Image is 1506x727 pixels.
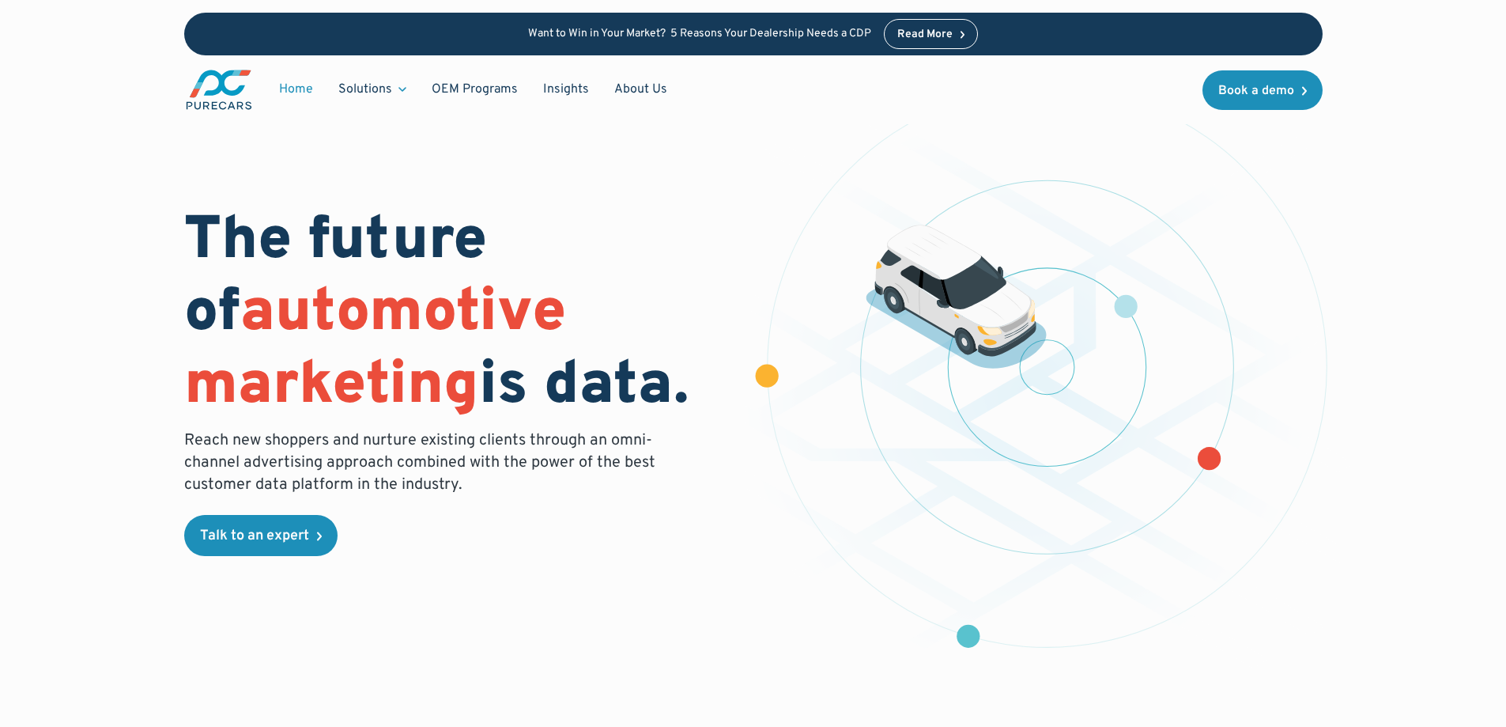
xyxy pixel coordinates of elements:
a: Read More [884,19,979,49]
span: automotive marketing [184,276,566,424]
div: Talk to an expert [200,529,309,543]
a: main [184,68,254,112]
p: Reach new shoppers and nurture existing clients through an omni-channel advertising approach comb... [184,430,665,496]
p: Want to Win in Your Market? 5 Reasons Your Dealership Needs a CDP [528,28,871,41]
h1: The future of is data. [184,206,734,423]
a: Home [266,74,326,104]
img: purecars logo [184,68,254,112]
a: Talk to an expert [184,515,338,556]
a: OEM Programs [419,74,530,104]
a: Insights [530,74,602,104]
a: About Us [602,74,680,104]
img: illustration of a vehicle [866,225,1047,369]
a: Book a demo [1202,70,1323,110]
div: Book a demo [1218,85,1294,97]
div: Read More [897,29,953,40]
div: Solutions [338,81,392,98]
